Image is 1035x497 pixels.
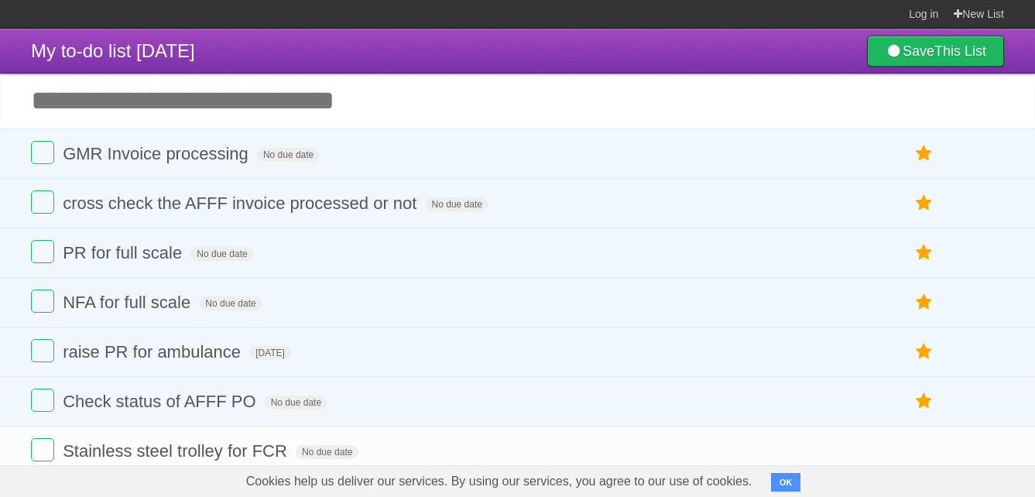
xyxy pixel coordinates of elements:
[910,389,939,414] label: Star task
[63,243,186,262] span: PR for full scale
[910,339,939,365] label: Star task
[426,197,488,211] span: No due date
[910,240,939,266] label: Star task
[771,473,801,492] button: OK
[265,396,327,410] span: No due date
[249,346,291,360] span: [DATE]
[31,190,54,214] label: Done
[31,240,54,263] label: Done
[31,389,54,412] label: Done
[63,392,259,411] span: Check status of AFFF PO
[296,445,358,459] span: No due date
[31,40,195,61] span: My to-do list [DATE]
[63,194,420,213] span: cross check the AFFF invoice processed or not
[199,296,262,310] span: No due date
[231,466,768,497] span: Cookies help us deliver our services. By using our services, you agree to our use of cookies.
[63,293,194,312] span: NFA for full scale
[910,141,939,166] label: Star task
[63,441,291,461] span: Stainless steel trolley for FCR
[63,144,252,163] span: GMR Invoice processing
[190,247,253,261] span: No due date
[31,438,54,461] label: Done
[257,148,320,162] span: No due date
[31,290,54,313] label: Done
[910,190,939,216] label: Star task
[63,342,245,362] span: raise PR for ambulance
[31,339,54,362] label: Done
[31,141,54,164] label: Done
[867,36,1004,67] a: SaveThis List
[910,290,939,315] label: Star task
[934,43,986,59] b: This List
